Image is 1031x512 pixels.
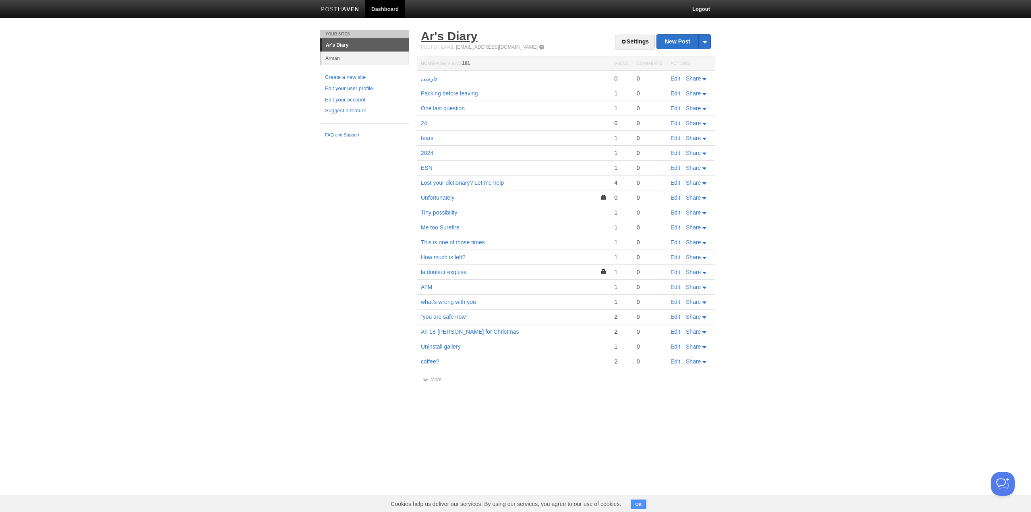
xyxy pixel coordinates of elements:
[614,343,628,350] div: 1
[462,60,470,66] span: 181
[686,254,701,260] span: Share
[686,180,701,186] span: Share
[320,30,409,38] li: Your Sites
[421,209,458,216] a: Tiny possibility
[991,472,1015,496] iframe: Help Scout Beacon - Open
[637,268,662,276] div: 0
[686,165,701,171] span: Share
[421,254,465,260] a: How much is left?
[637,254,662,261] div: 0
[614,149,628,157] div: 1
[614,298,628,306] div: 1
[614,75,628,82] div: 0
[614,313,628,320] div: 2
[686,328,701,335] span: Share
[637,343,662,350] div: 0
[637,75,662,82] div: 0
[614,90,628,97] div: 1
[637,179,662,186] div: 0
[417,56,610,71] th: Homepage Views
[686,90,701,97] span: Share
[421,165,433,171] a: ESN
[325,132,404,139] a: FAQ and Support
[637,298,662,306] div: 0
[631,500,646,509] button: OK
[686,209,701,216] span: Share
[686,120,701,126] span: Share
[633,56,667,71] th: Comments
[615,35,655,50] a: Settings
[421,135,433,141] a: tears
[671,180,680,186] a: Edit
[637,283,662,291] div: 0
[321,7,359,13] img: Posthaven-bar
[671,194,680,201] a: Edit
[667,56,715,71] th: Actions
[686,314,701,320] span: Share
[614,328,628,335] div: 2
[686,299,701,305] span: Share
[421,45,454,50] span: Post by Email
[325,107,404,115] a: Suggest a feature
[637,224,662,231] div: 0
[637,209,662,216] div: 0
[637,358,662,365] div: 0
[671,120,680,126] a: Edit
[421,29,478,43] a: Ar's Diary
[421,75,438,82] a: فارسی
[614,268,628,276] div: 1
[637,328,662,335] div: 0
[421,284,433,290] a: ATM
[456,44,538,50] a: [EMAIL_ADDRESS][DOMAIN_NAME]
[614,134,628,142] div: 1
[421,224,460,231] a: Me too Surefire
[614,239,628,246] div: 1
[671,150,680,156] a: Edit
[610,56,632,71] th: Views
[321,52,409,65] a: Arman
[671,299,680,305] a: Edit
[686,343,701,350] span: Share
[421,328,519,335] a: An 18-[PERSON_NAME] for Christmas
[423,377,441,382] a: More
[614,194,628,201] div: 0
[421,314,468,320] a: “you are safe now”
[421,105,465,111] a: One last question
[686,358,701,365] span: Share
[671,209,680,216] a: Edit
[686,150,701,156] span: Share
[637,134,662,142] div: 0
[671,165,680,171] a: Edit
[671,90,680,97] a: Edit
[614,224,628,231] div: 1
[614,209,628,216] div: 1
[671,343,680,350] a: Edit
[671,358,680,365] a: Edit
[421,150,433,156] a: 2024
[686,284,701,290] span: Share
[671,284,680,290] a: Edit
[614,283,628,291] div: 1
[637,239,662,246] div: 0
[637,105,662,112] div: 0
[421,180,504,186] a: Lost your dictionary? Let me help
[671,269,680,275] a: Edit
[637,164,662,171] div: 0
[637,149,662,157] div: 0
[686,194,701,201] span: Share
[421,194,454,201] a: Unfortunately
[325,73,404,82] a: Create a new site
[421,358,439,365] a: coffee?
[421,90,478,97] a: Packing before leaving
[614,164,628,171] div: 1
[322,39,409,52] a: Ar's Diary
[637,194,662,201] div: 0
[686,75,701,82] span: Share
[421,299,476,305] a: what’s wrong with you
[671,314,680,320] a: Edit
[325,85,404,93] a: Edit your user profile
[671,254,680,260] a: Edit
[686,239,701,246] span: Share
[637,120,662,127] div: 0
[637,313,662,320] div: 0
